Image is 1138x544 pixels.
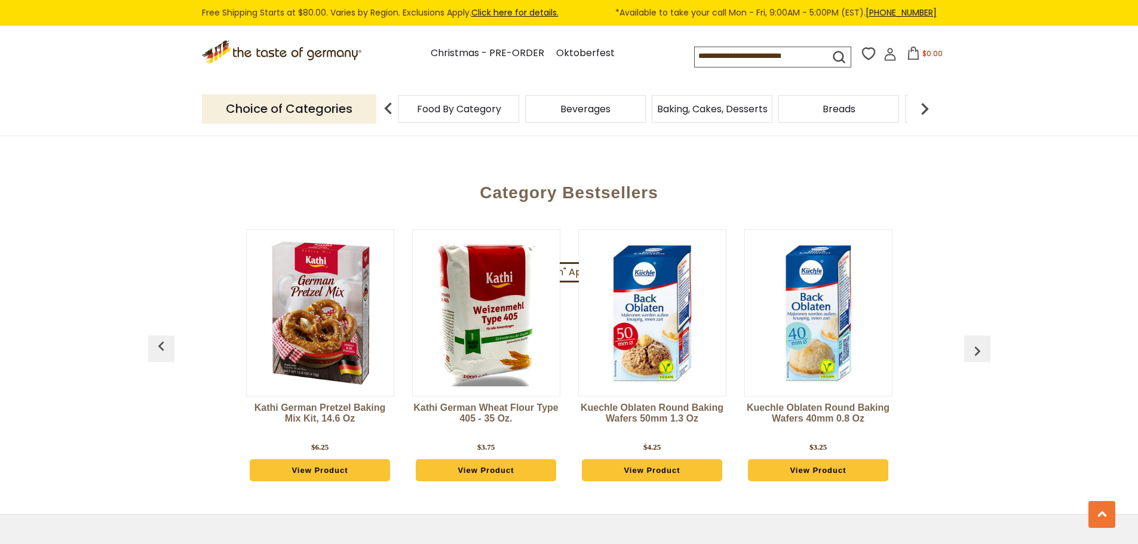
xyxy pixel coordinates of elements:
a: Breads [823,105,855,113]
a: Beverages [560,105,611,113]
img: Kuechle Oblaten Round Baking Wafers 50mm 1.3 oz [579,239,726,386]
span: $0.00 [922,48,943,59]
div: Category Bestsellers [154,165,984,214]
span: *Available to take your call Mon - Fri, 9:00AM - 5:00PM (EST). [615,6,937,20]
a: Kathi German Pretzel Baking Mix Kit, 14.6 oz [246,402,394,438]
div: Free Shipping Starts at $80.00. Varies by Region. Exclusions Apply. [202,6,937,20]
img: Kathi German Wheat Flour Type 405 - 35 oz. [413,239,560,386]
div: $3.25 [809,441,827,453]
a: Oktoberfest [556,45,615,62]
a: Kuechle Oblaten Round Baking Wafers 40mm 0.8 oz [744,402,892,438]
div: $3.75 [477,441,495,453]
a: Click here for details. [471,7,559,19]
img: previous arrow [152,337,171,356]
a: Kuechle Oblaten Round Baking Wafers 50mm 1.3 oz [578,402,726,438]
div: $6.25 [311,441,329,453]
img: previous arrow [376,97,400,121]
img: Kathi German Pretzel Baking Mix Kit, 14.6 oz [247,239,394,386]
a: Food By Category [417,105,501,113]
a: [PHONE_NUMBER] [866,7,937,19]
a: Kathi German Wheat Flour Type 405 - 35 oz. [412,402,560,438]
a: View Product [748,459,889,482]
img: Kuechle Oblaten Round Baking Wafers 40mm 0.8 oz [745,239,892,386]
a: View Product [582,459,723,482]
p: Choice of Categories [202,94,376,124]
button: $0.00 [899,47,950,64]
a: View Product [250,459,391,482]
a: Christmas - PRE-ORDER [431,45,544,62]
a: Baking, Cakes, Desserts [657,105,768,113]
img: next arrow [913,97,937,121]
a: View Product [416,459,557,482]
div: $4.25 [643,441,661,453]
img: previous arrow [968,342,987,361]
